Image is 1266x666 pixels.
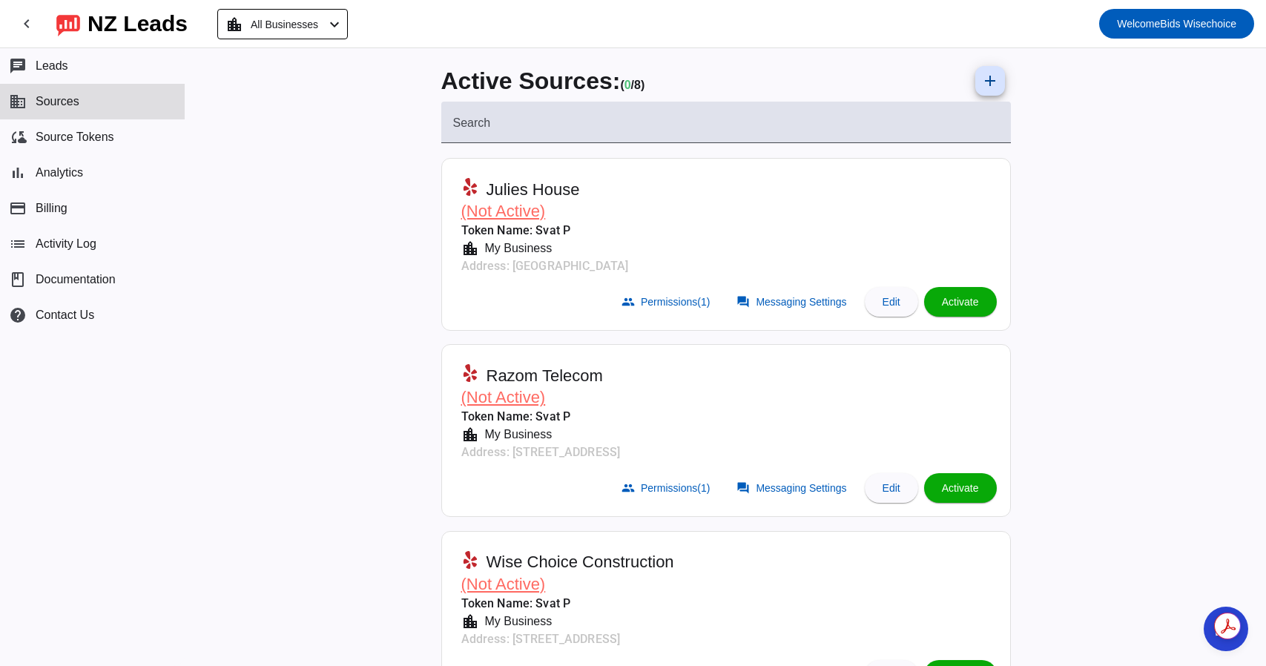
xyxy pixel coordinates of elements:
span: book [9,271,27,289]
button: Activate [924,473,997,503]
span: Wise Choice Construction [487,552,674,573]
mat-icon: help [9,306,27,324]
span: Razom Telecom [487,366,603,386]
span: Source Tokens [36,131,114,144]
div: My Business [479,240,553,257]
mat-icon: payment [9,200,27,217]
mat-icon: chevron_left [18,15,36,33]
span: Activate [942,296,979,308]
mat-icon: location_city [461,426,479,444]
img: logo [56,11,80,36]
mat-icon: location_city [225,16,243,33]
mat-icon: list [9,235,27,253]
mat-icon: forum [736,481,750,495]
span: Documentation [36,273,116,286]
span: Activity Log [36,237,96,251]
span: Analytics [36,166,83,179]
mat-card-subtitle: Token Name: Svat P [461,595,674,613]
span: Edit [883,296,900,308]
mat-icon: business [9,93,27,111]
mat-icon: cloud_sync [9,128,27,146]
div: My Business [479,426,553,444]
mat-icon: add [981,72,999,90]
span: Welcome [1117,18,1160,30]
span: Permissions [641,482,710,494]
span: Billing [36,202,67,215]
div: NZ Leads [88,13,188,34]
span: Working [624,79,631,91]
span: (Not Active) [461,575,546,593]
span: All Businesses [251,14,318,35]
mat-card-subtitle: Address: [STREET_ADDRESS] [461,630,674,648]
mat-icon: location_city [461,240,479,257]
span: Messaging Settings [756,482,846,494]
span: Total [634,79,644,91]
button: All Businesses [217,9,348,39]
mat-icon: chat [9,57,27,75]
span: (1) [697,296,710,308]
span: (Not Active) [461,202,546,220]
div: My Business [479,613,553,630]
mat-icon: location_city [461,613,479,630]
a: Open chat [1204,607,1248,651]
mat-card-subtitle: Address: [STREET_ADDRESS] [461,444,621,461]
mat-card-subtitle: Address: [GEOGRAPHIC_DATA] [461,257,629,275]
span: Julies House [487,179,580,200]
button: Activate [924,287,997,317]
span: Edit [883,482,900,494]
button: Edit [865,473,918,503]
mat-card-subtitle: Token Name: Svat P [461,408,621,426]
button: Edit [865,287,918,317]
mat-card-subtitle: Token Name: Svat P [461,222,629,240]
span: Bids Wisechoice [1117,13,1236,34]
mat-icon: forum [736,295,750,309]
span: ( [620,79,624,91]
button: Permissions(1) [613,287,722,317]
span: Contact Us [36,309,94,322]
button: Permissions(1) [613,473,722,503]
button: Messaging Settings [728,287,858,317]
button: Messaging Settings [728,473,858,503]
span: Leads [36,59,68,73]
mat-icon: chevron_left [326,16,343,33]
button: WelcomeBids Wisechoice [1099,9,1254,39]
mat-icon: group [622,295,635,309]
span: / [631,79,634,91]
span: (1) [697,482,710,494]
span: Messaging Settings [756,296,846,308]
mat-icon: group [622,481,635,495]
span: Activate [942,482,979,494]
span: (Not Active) [461,388,546,406]
mat-label: Search [453,116,491,129]
span: Permissions [641,296,710,308]
span: Sources [36,95,79,108]
mat-icon: bar_chart [9,164,27,182]
span: Active Sources: [441,67,621,94]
